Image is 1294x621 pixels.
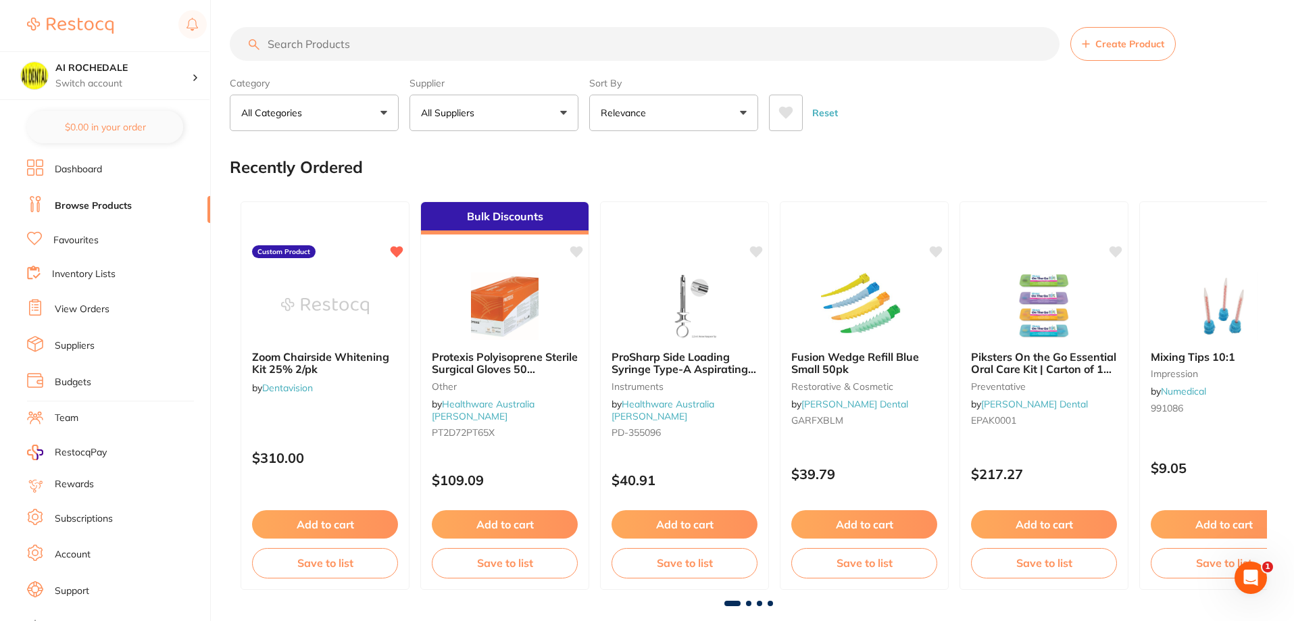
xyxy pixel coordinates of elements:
[461,272,549,340] img: Protexis Polyisoprene Sterile Surgical Gloves 50 Pairs/Box - Size 6.5
[421,106,480,120] p: All Suppliers
[1000,272,1088,340] img: Piksters On the Go Essential Oral Care Kit | Carton of 100 Kits
[27,445,43,460] img: RestocqPay
[262,382,313,394] a: Dentavision
[791,466,937,482] p: $39.79
[432,472,578,488] p: $109.09
[230,27,1060,61] input: Search Products
[55,446,107,459] span: RestocqPay
[55,339,95,353] a: Suppliers
[27,111,183,143] button: $0.00 in your order
[808,95,842,131] button: Reset
[55,163,102,176] a: Dashboard
[612,351,757,376] b: ProSharp Side Loading Syringe Type-A Aspirating 2.2ml
[55,585,89,598] a: Support
[281,272,369,340] img: Zoom Chairside Whitening Kit 25% 2/pk
[55,548,91,562] a: Account
[55,478,94,491] a: Rewards
[971,398,1088,410] span: by
[971,548,1117,578] button: Save to list
[252,245,316,259] label: Custom Product
[55,512,113,526] a: Subscriptions
[432,381,578,392] small: other
[791,381,937,392] small: restorative & cosmetic
[791,548,937,578] button: Save to list
[1161,385,1206,397] a: Numedical
[252,450,398,466] p: $310.00
[612,398,714,422] span: by
[252,382,313,394] span: by
[27,10,114,41] a: Restocq Logo
[55,61,192,75] h4: AI ROCHEDALE
[55,77,192,91] p: Switch account
[27,445,107,460] a: RestocqPay
[230,77,399,89] label: Category
[612,472,757,488] p: $40.91
[791,510,937,539] button: Add to cart
[612,548,757,578] button: Save to list
[421,202,589,234] div: Bulk Discounts
[55,376,91,389] a: Budgets
[1262,562,1273,572] span: 1
[27,18,114,34] img: Restocq Logo
[820,272,908,340] img: Fusion Wedge Refill Blue Small 50pk
[230,95,399,131] button: All Categories
[612,427,757,438] small: PD-355096
[1151,385,1206,397] span: by
[801,398,908,410] a: [PERSON_NAME] Dental
[432,351,578,376] b: Protexis Polyisoprene Sterile Surgical Gloves 50 Pairs/Box - Size 6.5
[252,351,398,376] b: Zoom Chairside Whitening Kit 25% 2/pk
[432,398,534,422] span: by
[612,381,757,392] small: Instruments
[1235,562,1267,594] iframe: Intercom live chat
[641,272,728,340] img: ProSharp Side Loading Syringe Type-A Aspirating 2.2ml
[791,351,937,376] b: Fusion Wedge Refill Blue Small 50pk
[53,234,99,247] a: Favourites
[432,398,534,422] a: Healthware Australia [PERSON_NAME]
[432,427,578,438] small: PT2D72PT65X
[589,95,758,131] button: Relevance
[601,106,651,120] p: Relevance
[409,95,578,131] button: All Suppliers
[252,510,398,539] button: Add to cart
[52,268,116,281] a: Inventory Lists
[981,398,1088,410] a: [PERSON_NAME] Dental
[1180,272,1268,340] img: Mixing Tips 10:1
[971,351,1117,376] b: Piksters On the Go Essential Oral Care Kit | Carton of 100 Kits
[55,303,109,316] a: View Orders
[589,77,758,89] label: Sort By
[55,199,132,213] a: Browse Products
[971,466,1117,482] p: $217.27
[971,381,1117,392] small: preventative
[432,548,578,578] button: Save to list
[55,412,78,425] a: Team
[252,548,398,578] button: Save to list
[971,510,1117,539] button: Add to cart
[971,415,1117,426] small: EPAK0001
[1070,27,1176,61] button: Create Product
[241,106,307,120] p: All Categories
[791,398,908,410] span: by
[432,510,578,539] button: Add to cart
[1095,39,1164,49] span: Create Product
[21,62,48,89] img: AI ROCHEDALE
[409,77,578,89] label: Supplier
[230,158,363,177] h2: Recently Ordered
[612,510,757,539] button: Add to cart
[612,398,714,422] a: Healthware Australia [PERSON_NAME]
[791,415,937,426] small: GARFXBLM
